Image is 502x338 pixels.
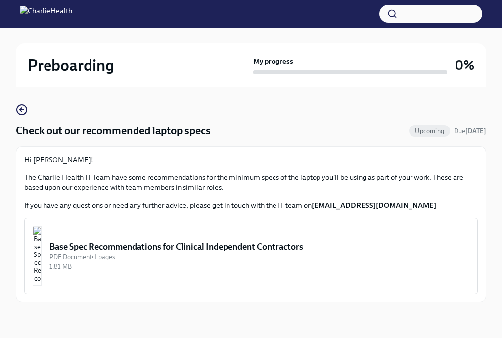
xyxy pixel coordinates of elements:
[33,226,42,286] img: Base Spec Recommendations for Clinical Independent Contractors
[49,253,469,262] div: PDF Document • 1 pages
[465,127,486,135] strong: [DATE]
[24,172,478,192] p: The Charlie Health IT Team have some recommendations for the minimum specs of the laptop you'll b...
[455,56,474,74] h3: 0%
[24,155,478,165] p: Hi [PERSON_NAME]!
[253,56,293,66] strong: My progress
[24,218,478,294] button: Base Spec Recommendations for Clinical Independent ContractorsPDF Document•1 pages1.81 MB
[409,127,450,135] span: Upcoming
[24,200,478,210] p: If you have any questions or need any further advice, please get in touch with the IT team on
[20,6,72,22] img: CharlieHealth
[49,241,469,253] div: Base Spec Recommendations for Clinical Independent Contractors
[16,124,211,138] h4: Check out our recommended laptop specs
[49,262,469,271] div: 1.81 MB
[28,55,114,75] h2: Preboarding
[454,127,486,135] span: Due
[312,201,436,210] strong: [EMAIL_ADDRESS][DOMAIN_NAME]
[454,127,486,136] span: October 10th, 2025 09:00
